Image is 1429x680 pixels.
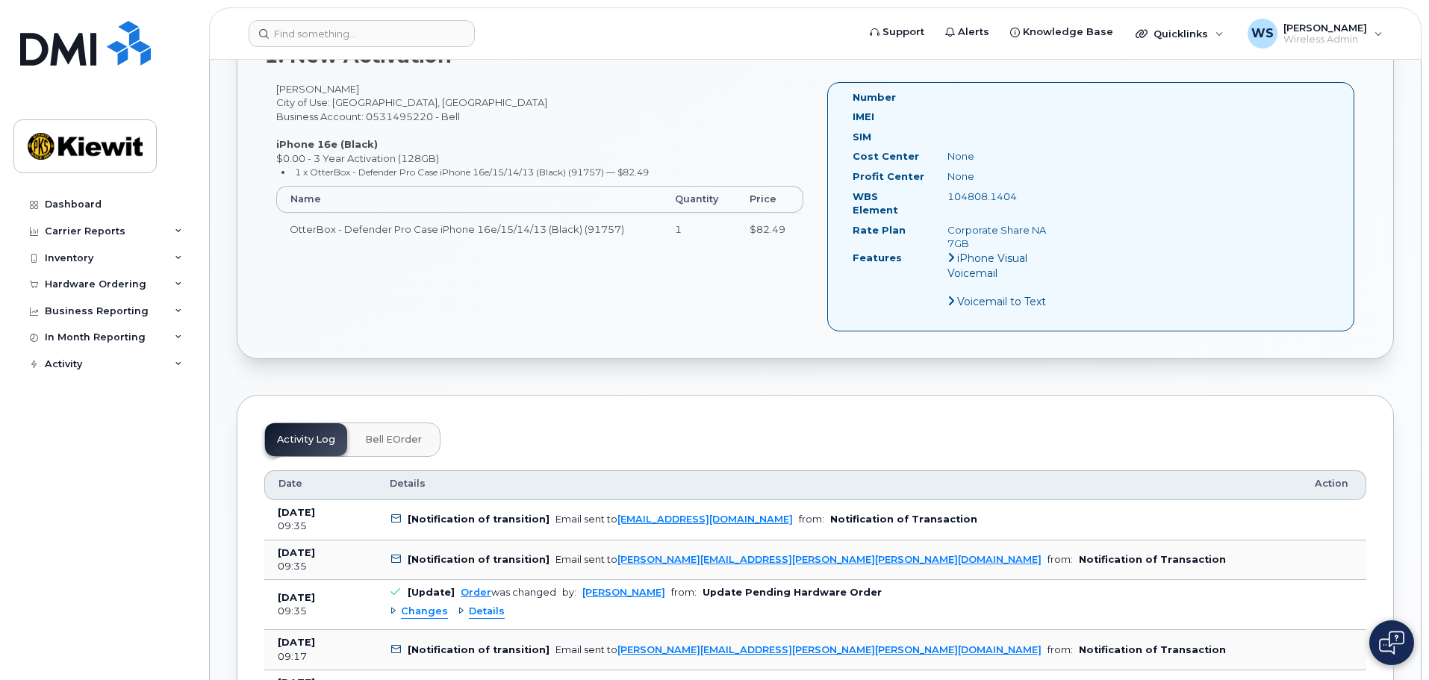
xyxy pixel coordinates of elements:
b: [Update] [408,587,455,598]
label: WBS Element [853,190,925,217]
label: SIM [853,130,871,144]
label: Number [853,90,896,105]
a: [PERSON_NAME] [582,587,665,598]
div: 09:35 [278,560,363,573]
div: None [936,149,1068,163]
td: OtterBox - Defender Pro Case iPhone 16e/15/14/13 (Black) (91757) [276,213,661,246]
label: Rate Plan [853,223,906,237]
input: Find something... [249,20,475,47]
b: [Notification of transition] [408,554,550,565]
th: Action [1301,470,1366,500]
span: from: [671,587,697,598]
b: Update Pending Hardware Order [703,587,882,598]
span: WS [1251,25,1274,43]
span: Details [469,605,505,619]
b: Notification of Transaction [1079,554,1226,565]
th: Name [276,186,661,213]
span: from: [799,514,824,525]
th: Quantity [661,186,736,213]
span: by: [562,587,576,598]
label: IMEI [853,110,874,124]
div: Corporate Share NA 7GB [936,223,1068,251]
small: 1 x OtterBox - Defender Pro Case iPhone 16e/15/14/13 (Black) (91757) — $82.49 [295,166,649,178]
td: 1 [661,213,736,246]
th: Price [736,186,803,213]
span: Details [390,477,426,490]
span: Bell eOrder [365,434,422,446]
div: None [936,169,1068,184]
a: [PERSON_NAME][EMAIL_ADDRESS][PERSON_NAME][PERSON_NAME][DOMAIN_NAME] [617,644,1042,655]
label: Profit Center [853,169,924,184]
a: Alerts [935,17,1000,47]
span: Voicemail to Text [957,295,1046,308]
b: [DATE] [278,547,315,558]
span: from: [1047,644,1073,655]
b: Notification of Transaction [830,514,977,525]
div: was changed [461,587,556,598]
a: Order [461,587,491,598]
strong: iPhone 16e (Black) [276,138,378,150]
span: [PERSON_NAME] [1283,22,1367,34]
a: [PERSON_NAME][EMAIL_ADDRESS][PERSON_NAME][PERSON_NAME][DOMAIN_NAME] [617,554,1042,565]
span: from: [1047,554,1073,565]
span: Wireless Admin [1283,34,1367,46]
b: Notification of Transaction [1079,644,1226,655]
span: iPhone Visual Voicemail [947,252,1027,280]
div: William Sansom [1237,19,1393,49]
div: Email sent to [555,644,1042,655]
span: Knowledge Base [1023,25,1113,40]
div: Email sent to [555,514,793,525]
td: $82.49 [736,213,803,246]
a: [EMAIL_ADDRESS][DOMAIN_NAME] [617,514,793,525]
div: Email sent to [555,554,1042,565]
div: 09:35 [278,605,363,618]
b: [Notification of transition] [408,644,550,655]
label: Features [853,251,902,265]
label: Cost Center [853,149,919,163]
b: [DATE] [278,637,315,648]
a: Knowledge Base [1000,17,1124,47]
b: [DATE] [278,592,315,603]
div: 09:17 [278,650,363,664]
b: [Notification of transition] [408,514,550,525]
span: Support [882,25,924,40]
div: 104808.1404 [936,190,1068,204]
div: Quicklinks [1125,19,1234,49]
img: Open chat [1379,631,1404,655]
span: Quicklinks [1154,28,1208,40]
a: Support [859,17,935,47]
div: [PERSON_NAME] City of Use: [GEOGRAPHIC_DATA], [GEOGRAPHIC_DATA] Business Account: 0531495220 - Be... [264,82,815,259]
span: Date [278,477,302,490]
span: Changes [401,605,448,619]
div: 09:35 [278,520,363,533]
b: [DATE] [278,507,315,518]
span: Alerts [958,25,989,40]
